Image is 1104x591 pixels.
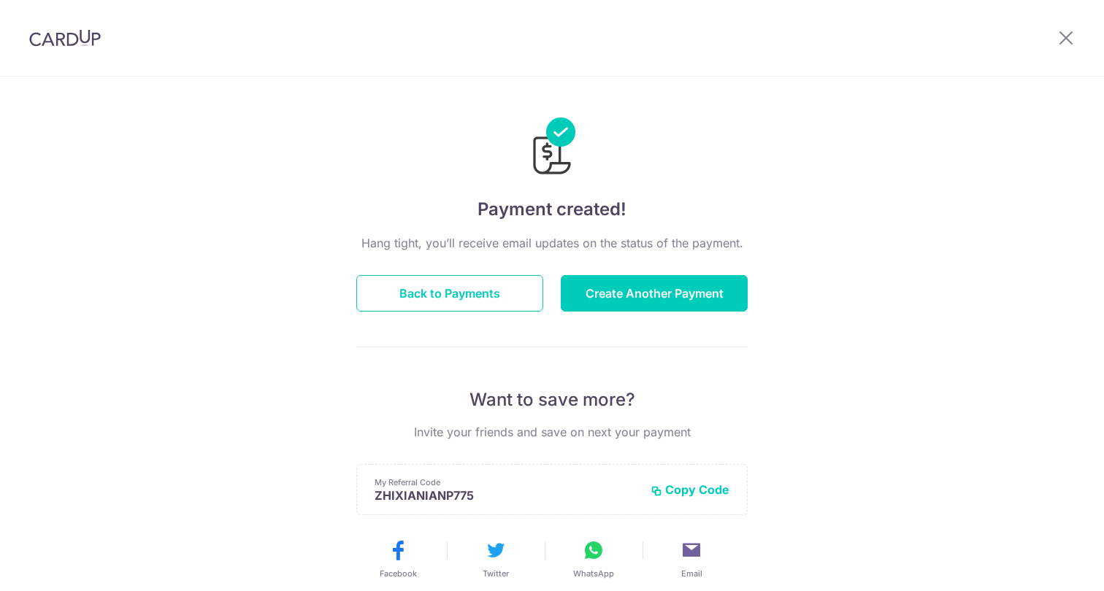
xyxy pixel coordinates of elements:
span: WhatsApp [573,568,614,579]
span: Email [681,568,702,579]
p: Invite your friends and save on next your payment [356,423,748,441]
img: CardUp [29,29,101,47]
p: Want to save more? [356,388,748,412]
img: Payments [529,117,575,179]
span: Twitter [483,568,509,579]
button: WhatsApp [551,538,637,579]
button: Twitter [453,538,539,579]
button: Copy Code [651,482,729,497]
span: Facebook [380,568,417,579]
button: Back to Payments [356,275,543,312]
button: Email [648,538,735,579]
p: Hang tight, you’ll receive email updates on the status of the payment. [356,234,748,252]
button: Facebook [355,538,441,579]
h4: Payment created! [356,196,748,223]
p: My Referral Code [375,476,639,488]
button: Create Another Payment [561,275,748,312]
p: ZHIXIANIANP775 [375,488,639,503]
